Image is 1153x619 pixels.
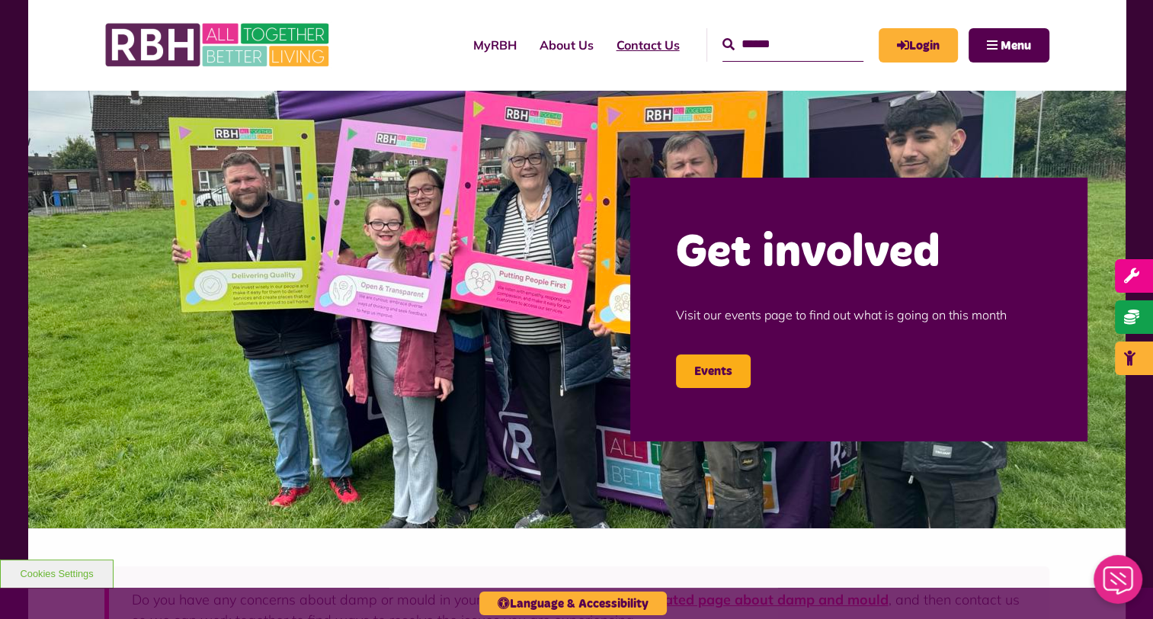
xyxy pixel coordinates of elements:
[676,283,1042,347] p: Visit our events page to find out what is going on this month
[104,15,333,75] img: RBH
[676,354,751,388] a: Events
[879,28,958,63] a: MyRBH
[479,592,667,615] button: Language & Accessibility
[528,24,605,66] a: About Us
[28,90,1126,528] img: Image (22)
[1001,40,1031,52] span: Menu
[969,28,1049,63] button: Navigation
[676,223,1042,283] h2: Get involved
[462,24,528,66] a: MyRBH
[722,28,863,61] input: Search
[605,24,691,66] a: Contact Us
[1084,550,1153,619] iframe: Netcall Web Assistant for live chat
